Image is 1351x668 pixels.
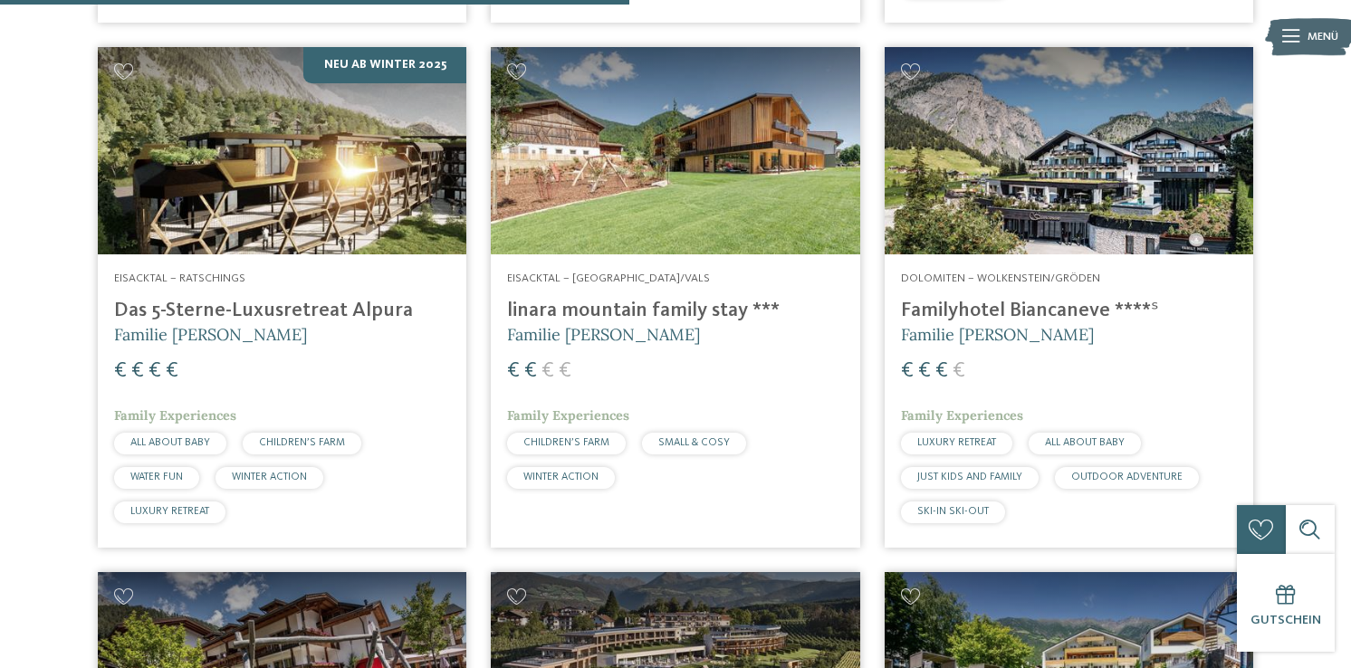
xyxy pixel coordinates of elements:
span: LUXURY RETREAT [917,437,996,448]
span: € [524,360,537,382]
span: € [114,360,127,382]
span: Familie [PERSON_NAME] [114,324,307,345]
span: JUST KIDS AND FAMILY [917,472,1022,482]
a: Familienhotels gesucht? Hier findet ihr die besten! Dolomiten – Wolkenstein/Gröden Familyhotel Bi... [885,47,1253,548]
a: Gutschein [1237,554,1335,652]
img: Familienhotels gesucht? Hier findet ihr die besten! [98,47,466,254]
img: Familienhotels gesucht? Hier findet ihr die besten! [885,47,1253,254]
span: OUTDOOR ADVENTURE [1071,472,1183,482]
span: € [559,360,571,382]
span: € [541,360,554,382]
span: ALL ABOUT BABY [130,437,210,448]
span: € [953,360,965,382]
span: Family Experiences [901,407,1023,424]
span: WINTER ACTION [232,472,307,482]
a: Familienhotels gesucht? Hier findet ihr die besten! Neu ab Winter 2025 Eisacktal – Ratschings Das... [98,47,466,548]
img: Familienhotels gesucht? Hier findet ihr die besten! [491,47,859,254]
span: ALL ABOUT BABY [1045,437,1125,448]
span: Family Experiences [507,407,629,424]
span: Familie [PERSON_NAME] [507,324,700,345]
a: Familienhotels gesucht? Hier findet ihr die besten! Eisacktal – [GEOGRAPHIC_DATA]/Vals linara mou... [491,47,859,548]
span: Family Experiences [114,407,236,424]
span: Eisacktal – [GEOGRAPHIC_DATA]/Vals [507,272,710,284]
span: WATER FUN [130,472,183,482]
span: SMALL & COSY [658,437,730,448]
h4: Das 5-Sterne-Luxusretreat Alpura [114,299,450,323]
span: € [935,360,948,382]
span: Familie [PERSON_NAME] [901,324,1094,345]
span: Dolomiten – Wolkenstein/Gröden [901,272,1100,284]
span: € [918,360,931,382]
h4: Familyhotel Biancaneve ****ˢ [901,299,1237,323]
span: Eisacktal – Ratschings [114,272,245,284]
h4: linara mountain family stay *** [507,299,843,323]
span: SKI-IN SKI-OUT [917,506,989,517]
span: € [507,360,520,382]
span: € [166,360,178,382]
span: CHILDREN’S FARM [259,437,345,448]
span: € [901,360,914,382]
span: LUXURY RETREAT [130,506,209,517]
span: CHILDREN’S FARM [523,437,609,448]
span: € [131,360,144,382]
span: € [149,360,161,382]
span: Gutschein [1250,614,1321,626]
span: WINTER ACTION [523,472,599,482]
